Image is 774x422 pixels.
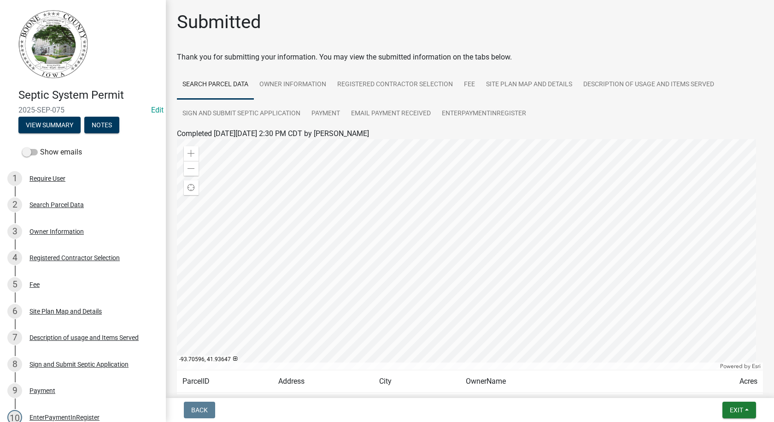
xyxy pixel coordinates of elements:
[151,106,164,114] wm-modal-confirm: Edit Application Number
[29,308,102,315] div: Site Plan Map and Details
[84,122,119,129] wm-modal-confirm: Notes
[7,250,22,265] div: 4
[29,228,84,235] div: Owner Information
[7,357,22,372] div: 8
[18,122,81,129] wm-modal-confirm: Summary
[29,387,55,394] div: Payment
[29,175,65,182] div: Require User
[29,281,40,288] div: Fee
[151,106,164,114] a: Edit
[460,370,724,393] td: OwnerName
[29,255,120,261] div: Registered Contractor Selection
[332,70,458,100] a: Registered Contractor Selection
[184,180,199,195] div: Find my location
[273,370,374,393] td: Address
[730,406,743,414] span: Exit
[346,99,436,129] a: Email Payment Received
[18,89,158,102] h4: Septic System Permit
[7,224,22,239] div: 3
[18,106,147,114] span: 2025-SEP-075
[177,52,763,63] div: Thank you for submitting your information. You may view the submitted information on the tabs below.
[177,393,273,416] td: 088225014400003
[436,99,532,129] a: EnterPaymentInRegister
[84,117,119,133] button: Notes
[7,171,22,186] div: 1
[7,304,22,319] div: 6
[22,147,82,158] label: Show emails
[722,402,756,418] button: Exit
[724,370,763,393] td: Acres
[306,99,346,129] a: Payment
[7,383,22,398] div: 9
[177,99,306,129] a: Sign and Submit Septic Application
[177,129,369,138] span: Completed [DATE][DATE] 2:30 PM CDT by [PERSON_NAME]
[254,70,332,100] a: Owner Information
[29,361,129,368] div: Sign and Submit Septic Application
[7,330,22,345] div: 7
[184,161,199,176] div: Zoom out
[177,11,261,33] h1: Submitted
[7,277,22,292] div: 5
[7,197,22,212] div: 2
[481,70,578,100] a: Site Plan Map and Details
[29,414,100,421] div: EnterPaymentInRegister
[374,393,460,416] td: [PERSON_NAME]
[460,393,724,416] td: [PERSON_NAME] Revocable Trust | [PERSON_NAME] (DED)
[184,402,215,418] button: Back
[374,370,460,393] td: City
[724,393,763,416] td: 5.720
[29,334,139,341] div: Description of usage and Items Served
[177,70,254,100] a: Search Parcel Data
[752,363,761,369] a: Esri
[273,393,374,416] td: [STREET_ADDRESS]
[18,10,88,79] img: Boone County, Iowa
[458,70,481,100] a: Fee
[578,70,720,100] a: Description of usage and Items Served
[184,146,199,161] div: Zoom in
[191,406,208,414] span: Back
[18,117,81,133] button: View Summary
[718,363,763,370] div: Powered by
[177,370,273,393] td: ParcelID
[29,202,84,208] div: Search Parcel Data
